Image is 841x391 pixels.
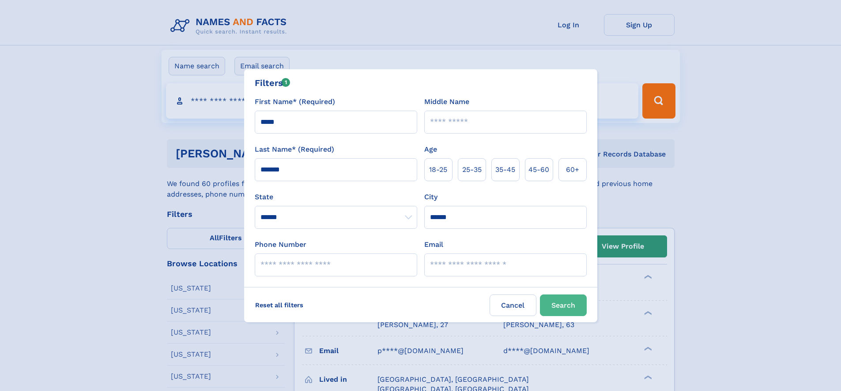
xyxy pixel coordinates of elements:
span: 25‑35 [462,164,482,175]
label: Middle Name [424,97,469,107]
label: Age [424,144,437,155]
span: 45‑60 [528,164,549,175]
span: 18‑25 [429,164,447,175]
label: State [255,192,417,202]
label: Last Name* (Required) [255,144,334,155]
label: City [424,192,437,202]
div: Filters [255,76,290,89]
label: Reset all filters [249,294,309,316]
span: 35‑45 [495,164,515,175]
label: Phone Number [255,239,306,250]
label: Cancel [490,294,536,316]
label: First Name* (Required) [255,97,335,107]
button: Search [540,294,587,316]
label: Email [424,239,443,250]
span: 60+ [566,164,579,175]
